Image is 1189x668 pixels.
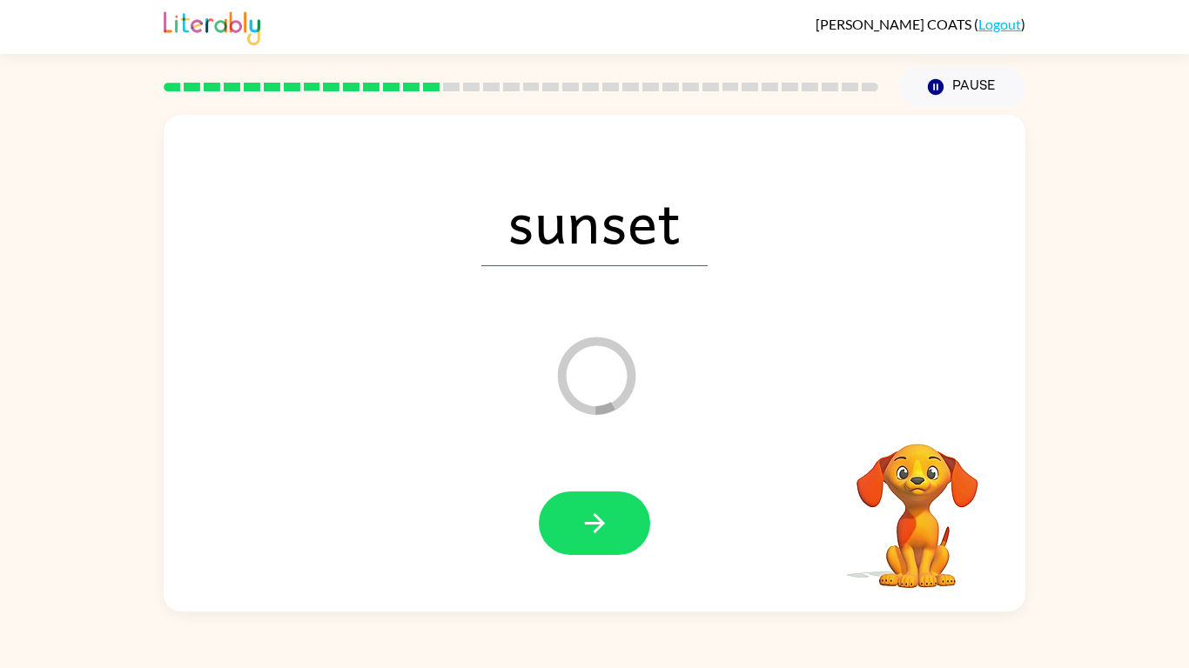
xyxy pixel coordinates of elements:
video: Your browser must support playing .mp4 files to use Literably. Please try using another browser. [830,417,1004,591]
button: Pause [899,67,1025,107]
img: Literably [164,7,260,45]
a: Logout [978,16,1021,32]
span: [PERSON_NAME] COATS [816,16,974,32]
div: ( ) [816,16,1025,32]
span: sunset [481,176,708,266]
